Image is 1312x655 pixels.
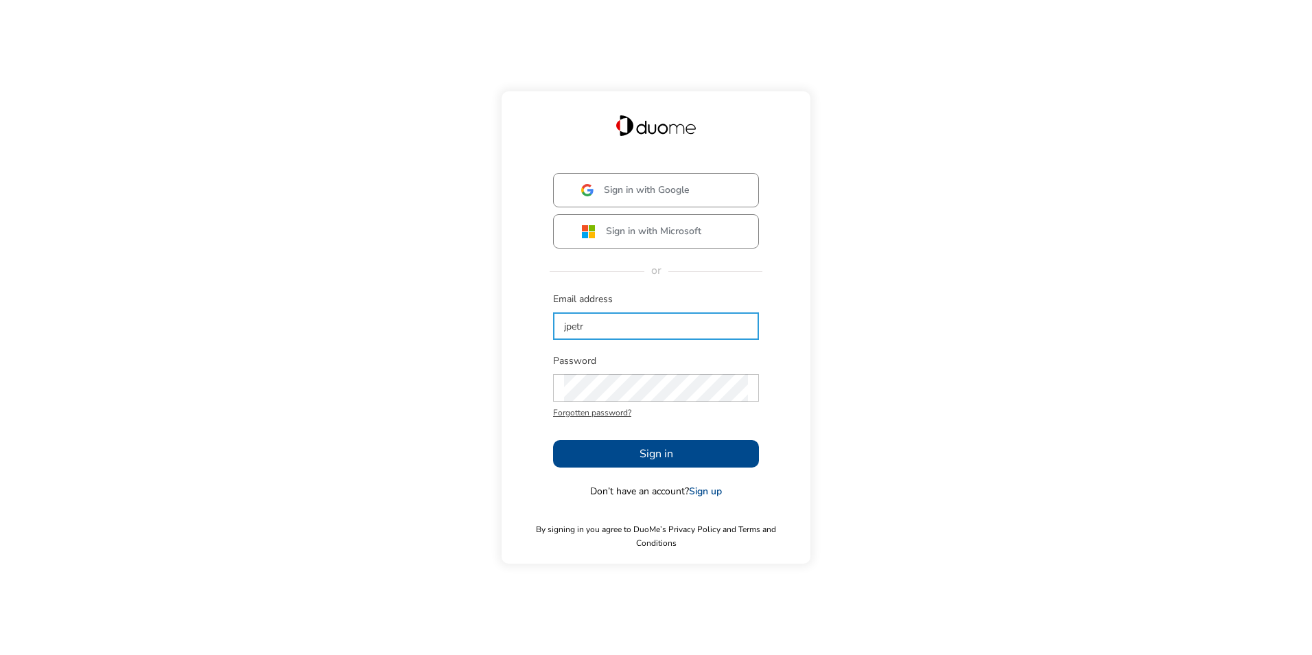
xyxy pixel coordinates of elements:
a: Sign up [689,485,722,498]
img: Duome [616,115,696,136]
span: Don’t have an account? [590,485,722,498]
span: Sign in with Google [604,183,690,197]
span: Forgotten password? [553,406,759,420]
img: google.svg [581,184,594,196]
span: or [644,263,668,278]
span: Sign in with Microsoft [606,225,701,238]
button: Sign in with Microsoft [553,214,759,249]
button: Sign in with Google [553,173,759,207]
span: By signing in you agree to DuoMe’s Privacy Policy and Terms and Conditions [515,522,797,550]
button: Sign in [553,440,759,468]
span: Email address [553,292,759,306]
img: ms.svg [581,225,596,239]
span: Sign in [640,446,673,462]
span: Password [553,354,759,368]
